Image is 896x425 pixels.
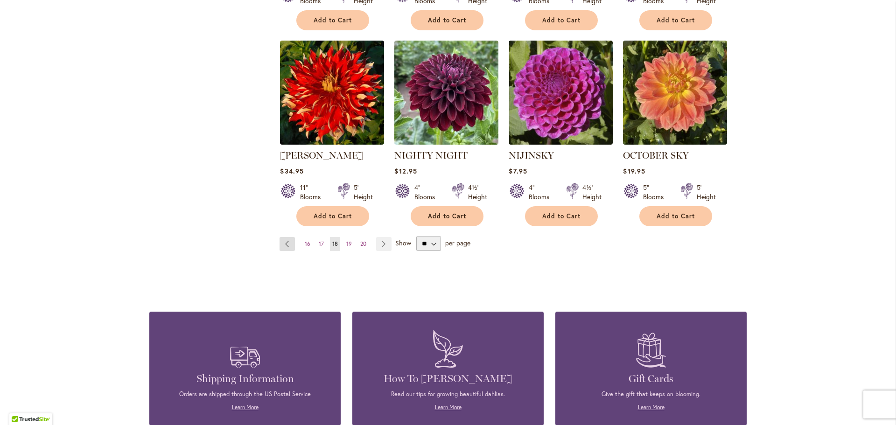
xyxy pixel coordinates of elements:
h4: How To [PERSON_NAME] [366,372,530,385]
button: Add to Cart [639,206,712,226]
a: 20 [358,237,369,251]
div: 4½' Height [468,183,487,202]
span: Add to Cart [542,16,581,24]
button: Add to Cart [411,10,483,30]
button: Add to Cart [639,10,712,30]
div: 11" Blooms [300,183,326,202]
h4: Shipping Information [163,372,327,385]
div: 5' Height [354,183,373,202]
div: 5' Height [697,183,716,202]
span: 16 [305,240,310,247]
a: 19 [344,237,354,251]
span: 19 [346,240,352,247]
img: NIJINSKY [509,41,613,145]
h4: Gift Cards [569,372,733,385]
div: 4" Blooms [529,183,555,202]
span: Add to Cart [428,16,466,24]
a: NIJINSKY [509,138,613,146]
span: $34.95 [280,167,303,175]
span: Show [395,238,411,247]
span: Add to Cart [542,212,581,220]
img: October Sky [623,41,727,145]
a: Nighty Night [394,138,498,146]
div: 5" Blooms [643,183,669,202]
span: per page [445,238,470,247]
span: 17 [319,240,324,247]
p: Give the gift that keeps on blooming. [569,390,733,398]
span: Add to Cart [314,16,352,24]
span: Add to Cart [657,16,695,24]
a: NIGHTY NIGHT [394,150,468,161]
span: 18 [332,240,338,247]
span: Add to Cart [314,212,352,220]
span: Add to Cart [428,212,466,220]
a: 16 [302,237,313,251]
a: Nick Sr [280,138,384,146]
button: Add to Cart [525,206,598,226]
button: Add to Cart [525,10,598,30]
span: 20 [360,240,366,247]
img: Nighty Night [394,41,498,145]
a: OCTOBER SKY [623,150,689,161]
span: $7.95 [509,167,527,175]
span: $12.95 [394,167,417,175]
button: Add to Cart [296,206,369,226]
a: Learn More [232,404,259,411]
img: Nick Sr [280,41,384,145]
button: Add to Cart [411,206,483,226]
a: [PERSON_NAME] [280,150,363,161]
a: Learn More [638,404,665,411]
a: 17 [316,237,326,251]
p: Read our tips for growing beautiful dahlias. [366,390,530,398]
a: NIJINSKY [509,150,554,161]
a: Learn More [435,404,462,411]
p: Orders are shipped through the US Postal Service [163,390,327,398]
span: Add to Cart [657,212,695,220]
button: Add to Cart [296,10,369,30]
div: 4½' Height [582,183,602,202]
div: 4" Blooms [414,183,441,202]
a: October Sky [623,138,727,146]
iframe: Launch Accessibility Center [7,392,33,418]
span: $19.95 [623,167,645,175]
